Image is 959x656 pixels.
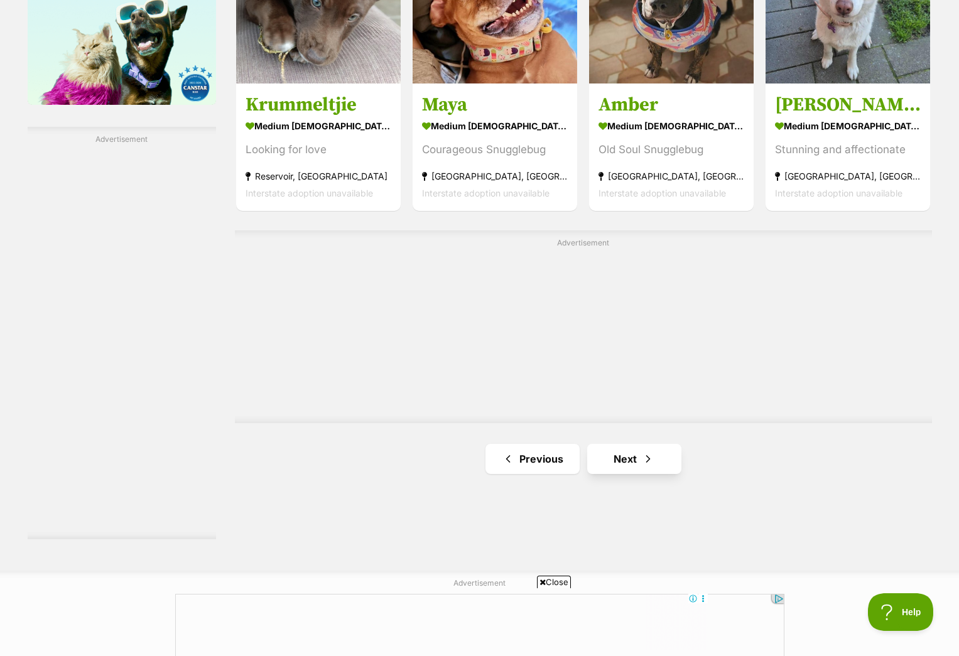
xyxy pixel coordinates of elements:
h3: Amber [599,92,744,116]
strong: Reservoir, [GEOGRAPHIC_DATA] [246,167,391,184]
span: Close [537,576,571,588]
a: Next page [587,444,681,474]
div: Looking for love [246,141,391,158]
iframe: Advertisement [251,593,708,650]
span: Interstate adoption unavailable [599,187,726,198]
h3: Maya [422,92,568,116]
div: Advertisement [235,230,932,423]
strong: [GEOGRAPHIC_DATA], [GEOGRAPHIC_DATA] [775,167,921,184]
strong: [GEOGRAPHIC_DATA], [GEOGRAPHIC_DATA] [599,167,744,184]
a: [PERSON_NAME] medium [DEMOGRAPHIC_DATA] Dog Stunning and affectionate [GEOGRAPHIC_DATA], [GEOGRAP... [766,83,930,210]
span: Interstate adoption unavailable [775,187,902,198]
div: Courageous Snugglebug [422,141,568,158]
strong: medium [DEMOGRAPHIC_DATA] Dog [246,116,391,134]
span: Interstate adoption unavailable [246,187,373,198]
strong: medium [DEMOGRAPHIC_DATA] Dog [775,116,921,134]
span: Interstate adoption unavailable [422,187,550,198]
strong: medium [DEMOGRAPHIC_DATA] Dog [599,116,744,134]
img: adc.png [600,1,608,9]
a: Previous page [485,444,580,474]
a: Maya medium [DEMOGRAPHIC_DATA] Dog Courageous Snugglebug [GEOGRAPHIC_DATA], [GEOGRAPHIC_DATA] Int... [413,83,577,210]
iframe: Advertisement [28,150,216,527]
iframe: Help Scout Beacon - Open [868,593,934,631]
nav: Pagination [235,444,932,474]
iframe: Advertisement [279,254,888,411]
div: Old Soul Snugglebug [599,141,744,158]
div: Stunning and affectionate [775,141,921,158]
strong: medium [DEMOGRAPHIC_DATA] Dog [422,116,568,134]
h3: Krummeltjie [246,92,391,116]
strong: [GEOGRAPHIC_DATA], [GEOGRAPHIC_DATA] [422,167,568,184]
a: Amber medium [DEMOGRAPHIC_DATA] Dog Old Soul Snugglebug [GEOGRAPHIC_DATA], [GEOGRAPHIC_DATA] Inte... [589,83,754,210]
div: Advertisement [28,127,216,539]
a: Krummeltjie medium [DEMOGRAPHIC_DATA] Dog Looking for love Reservoir, [GEOGRAPHIC_DATA] Interstat... [236,83,401,210]
h3: [PERSON_NAME] [775,92,921,116]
